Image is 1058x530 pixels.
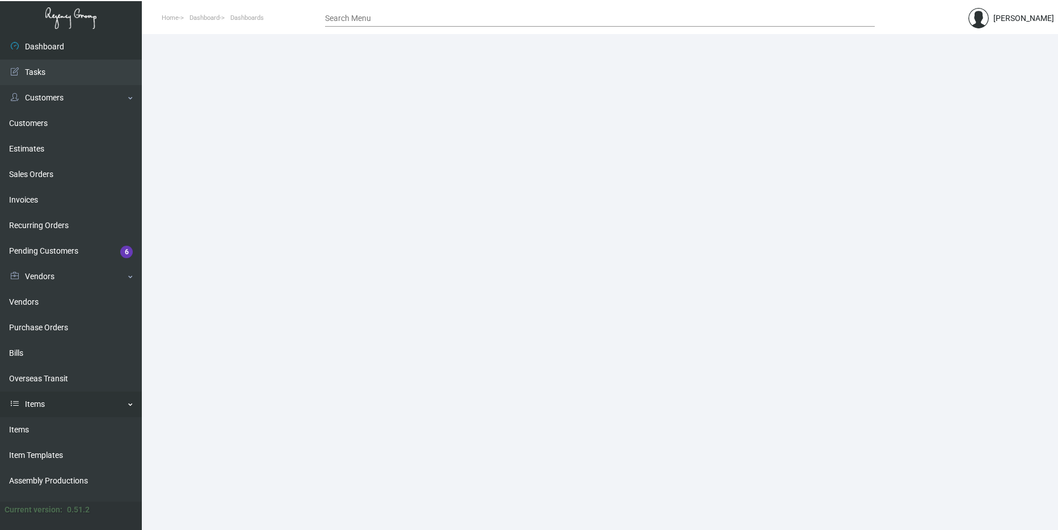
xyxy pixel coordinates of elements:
[67,504,90,516] div: 0.51.2
[162,14,179,22] span: Home
[189,14,220,22] span: Dashboard
[230,14,264,22] span: Dashboards
[5,504,62,516] div: Current version:
[968,8,989,28] img: admin@bootstrapmaster.com
[993,12,1054,24] div: [PERSON_NAME]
